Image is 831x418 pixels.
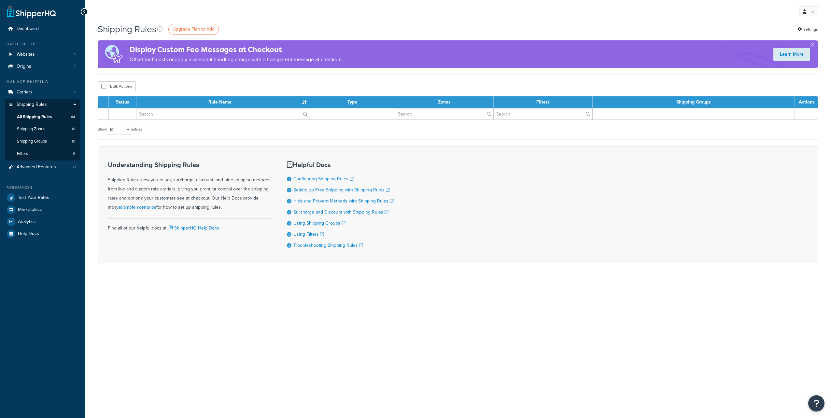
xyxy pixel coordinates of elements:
[107,125,131,134] select: Showentries
[168,24,219,35] a: Upgrade Plan to Add
[18,207,42,213] span: Marketplace
[494,108,592,119] input: Search
[17,139,47,144] span: Shipping Groups
[5,148,80,160] a: Filters 6
[395,96,494,108] th: Zones
[5,99,80,111] a: Shipping Rules
[494,96,593,108] th: Filters
[293,209,388,216] a: Surcharge and Discount with Shipping Rules
[5,99,80,160] li: Shipping Rules
[293,231,324,238] a: Using Filters
[108,161,271,168] h3: Understanding Shipping Rules
[5,86,80,98] a: Carriers 1
[395,108,493,119] input: Search
[17,126,45,132] span: Shipping Zones
[74,64,76,69] span: 1
[98,81,136,91] button: Bulk Actions
[808,395,824,411] button: Open Resource Center
[5,111,80,123] li: All Shipping Rules
[119,204,156,211] a: example scenarios
[773,48,810,61] a: Learn More
[5,41,80,47] div: Basic Setup
[5,61,80,73] a: Origins 1
[310,96,395,108] th: Type
[18,195,49,201] span: Test Your Rates
[74,52,76,57] span: 1
[5,86,80,98] li: Carriers
[5,123,80,135] a: Shipping Zones 18
[5,148,80,160] li: Filters
[5,49,80,61] li: Websites
[17,90,33,95] span: Carriers
[98,125,142,134] label: Show entries
[74,90,76,95] span: 1
[17,151,28,157] span: Filters
[5,135,80,147] li: Shipping Groups
[5,161,80,173] a: Advanced Features 0
[293,220,345,227] a: Using Shipping Groups
[18,231,39,237] span: Help Docs
[18,219,36,225] span: Analytics
[5,111,80,123] a: All Shipping Rules 44
[73,151,75,157] span: 6
[130,55,343,64] p: Offset tariff costs or apply a seasonal handling charge with a transparent message at checkout.
[173,26,215,33] span: Upgrade Plan to Add
[293,175,354,182] a: Configuring Shipping Rules
[136,96,310,108] th: Rule Name
[72,126,75,132] span: 18
[98,23,156,35] h1: Shipping Rules
[17,52,35,57] span: Websites
[5,216,80,228] a: Analytics
[72,139,75,144] span: 10
[17,64,31,69] span: Origins
[293,187,390,193] a: Setting up Free Shipping with Shipping Rules
[5,23,80,35] a: Dashboard
[109,96,136,108] th: Status
[108,161,271,212] div: Shipping Rules allow you to set, surcharge, discount, and hide shipping methods from live and cus...
[17,114,52,120] span: All Shipping Rules
[5,135,80,147] a: Shipping Groups 10
[287,161,394,168] h3: Helpful Docs
[5,185,80,190] div: Resources
[5,61,80,73] li: Origins
[136,108,310,119] input: Search
[167,225,219,231] a: ShipperHQ Help Docs
[293,242,363,249] a: Troubleshooting Shipping Rules
[795,96,818,108] th: Actions
[593,96,795,108] th: Shipping Groups
[5,123,80,135] li: Shipping Zones
[797,25,818,34] a: Settings
[293,198,394,204] a: Hide and Prevent Methods with Shipping Rules
[98,40,130,68] img: duties-banner-06bc72dcb5fe05cb3f9472aba00be2ae8eb53ab6f0d8bb03d382ba314ac3c341.png
[5,49,80,61] a: Websites 1
[5,161,80,173] li: Advanced Features
[73,164,76,170] span: 0
[17,102,47,107] span: Shipping Rules
[5,204,80,216] a: Marketplace
[71,114,75,120] span: 44
[5,192,80,203] a: Test Your Rates
[17,26,39,32] span: Dashboard
[5,228,80,240] a: Help Docs
[130,44,343,55] h4: Display Custom Fee Messages at Checkout
[17,164,56,170] span: Advanced Features
[5,79,80,85] div: Manage Shipping
[108,218,271,233] div: Find all of our helpful docs at:
[7,5,56,18] a: ShipperHQ Home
